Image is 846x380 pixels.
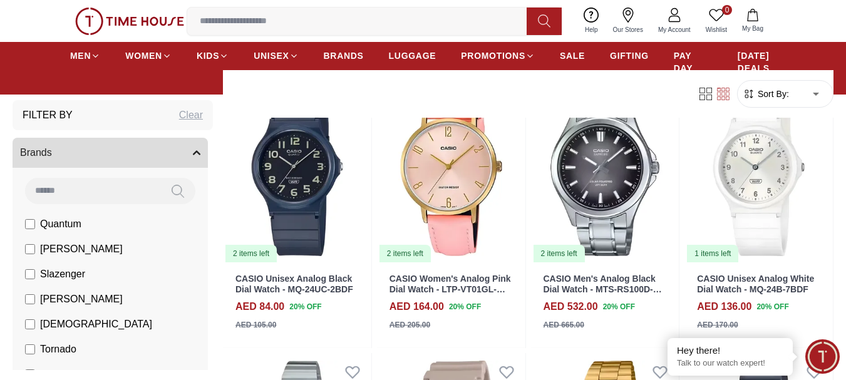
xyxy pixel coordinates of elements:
a: UNISEX [254,44,298,67]
h3: Filter By [23,108,73,123]
a: CASIO Unisex Analog White Dial Watch - MQ-24B-7BDF1 items left [684,77,833,264]
span: PAY DAY SALE [674,49,713,87]
span: Help [580,25,603,34]
span: MEN [70,49,91,62]
img: CASIO Unisex Analog Black Dial Watch - MQ-24UC-2BDF [223,77,371,264]
span: Slazenger [40,267,85,282]
a: KIDS [197,44,229,67]
span: SALE [560,49,585,62]
a: LUGGAGE [389,44,436,67]
img: CASIO Men's Analog Black Dial Watch - MTS-RS100D-1AVDF [531,77,679,264]
div: AED 170.00 [697,319,738,331]
span: Sort By: [755,88,789,100]
span: 20 % OFF [756,301,788,312]
span: 20 % OFF [289,301,321,312]
div: 2 items left [379,245,431,262]
div: AED 665.00 [544,319,584,331]
span: My Bag [737,24,768,33]
span: My Account [653,25,696,34]
a: [DATE] DEALS [738,44,776,80]
input: [PERSON_NAME] [25,244,35,254]
span: GIFTING [610,49,649,62]
input: [PERSON_NAME] [25,294,35,304]
a: MEN [70,44,100,67]
div: 1 items left [687,245,738,262]
a: CASIO Men's Analog Black Dial Watch - MTS-RS100D-1AVDF [544,274,662,305]
a: Help [577,5,606,37]
span: WOMEN [125,49,162,62]
span: Wishlist [701,25,732,34]
button: Sort By: [743,88,789,100]
a: CASIO Unisex Analog Black Dial Watch - MQ-24UC-2BDF2 items left [223,77,371,264]
img: CASIO Women's Analog Pink Dial Watch - LTP-VT01GL-4BUDF [377,77,525,264]
a: BRANDS [324,44,364,67]
div: Clear [179,108,203,123]
a: CASIO Women's Analog Pink Dial Watch - LTP-VT01GL-4BUDF [389,274,511,305]
p: Talk to our watch expert! [677,358,783,369]
h4: AED 164.00 [389,299,444,314]
span: UNISEX [254,49,289,62]
span: Tornado [40,342,76,357]
span: BRANDS [324,49,364,62]
span: KIDS [197,49,219,62]
span: Quantum [40,217,81,232]
a: CASIO Women's Analog Pink Dial Watch - LTP-VT01GL-4BUDF2 items left [377,77,525,264]
input: [DEMOGRAPHIC_DATA] [25,319,35,329]
span: [PERSON_NAME] [40,292,123,307]
div: 2 items left [534,245,585,262]
a: GIFTING [610,44,649,67]
a: WOMEN [125,44,172,67]
a: CASIO Men's Analog Black Dial Watch - MTS-RS100D-1AVDF2 items left [531,77,679,264]
h4: AED 84.00 [235,299,284,314]
div: 2 items left [225,245,277,262]
span: [PERSON_NAME] [40,242,123,257]
button: Brands [13,138,208,168]
span: Our Stores [608,25,648,34]
span: 0 [722,5,732,15]
input: Tornado [25,344,35,354]
span: 20 % OFF [449,301,481,312]
a: 0Wishlist [698,5,735,37]
input: CASIO [25,369,35,379]
span: [DEMOGRAPHIC_DATA] [40,317,152,332]
span: PROMOTIONS [461,49,525,62]
button: My Bag [735,6,771,36]
input: Slazenger [25,269,35,279]
span: [DATE] DEALS [738,49,776,74]
span: Brands [20,145,52,160]
a: CASIO Unisex Analog Black Dial Watch - MQ-24UC-2BDF [235,274,353,294]
div: AED 105.00 [235,319,276,331]
a: SALE [560,44,585,67]
img: CASIO Unisex Analog White Dial Watch - MQ-24B-7BDF [684,77,833,264]
input: Quantum [25,219,35,229]
div: Chat Widget [805,339,840,374]
h4: AED 532.00 [544,299,598,314]
a: CASIO Unisex Analog White Dial Watch - MQ-24B-7BDF [697,274,814,294]
div: AED 205.00 [389,319,430,331]
div: Hey there! [677,344,783,357]
a: Our Stores [606,5,651,37]
img: ... [75,8,184,35]
a: PROMOTIONS [461,44,535,67]
span: 20 % OFF [603,301,635,312]
a: PAY DAY SALE [674,44,713,92]
h4: AED 136.00 [697,299,751,314]
span: LUGGAGE [389,49,436,62]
